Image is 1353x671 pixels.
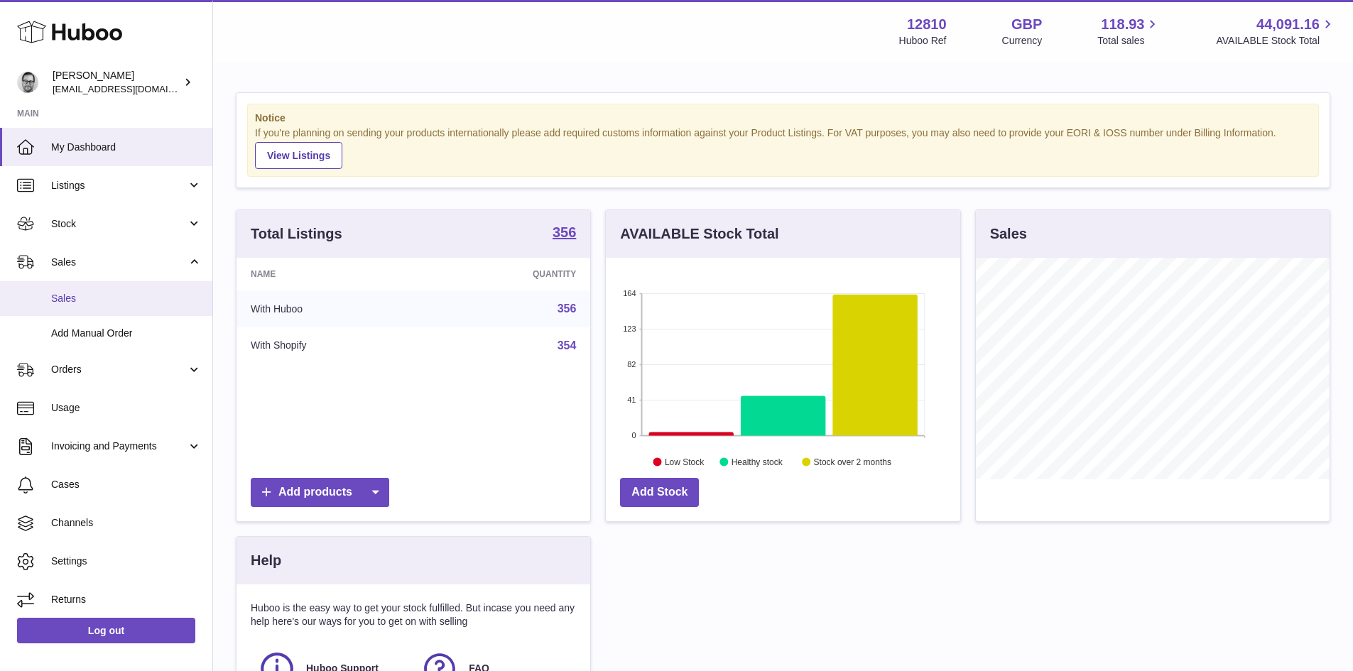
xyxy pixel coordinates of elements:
strong: 12810 [907,15,947,34]
text: 0 [632,431,636,440]
h3: Total Listings [251,224,342,244]
span: Total sales [1097,34,1161,48]
span: 118.93 [1101,15,1144,34]
text: 123 [623,324,636,333]
a: Log out [17,618,195,643]
text: Low Stock [665,457,705,467]
a: 354 [558,339,577,351]
span: Cases [51,478,202,491]
th: Quantity [428,258,591,290]
h3: Help [251,551,281,570]
h3: Sales [990,224,1027,244]
span: Channels [51,516,202,530]
a: Add Stock [620,478,699,507]
text: 164 [623,289,636,298]
span: Listings [51,179,187,192]
strong: Notice [255,111,1311,125]
span: Usage [51,401,202,415]
td: With Shopify [237,327,428,364]
strong: GBP [1011,15,1042,34]
span: Stock [51,217,187,231]
div: If you're planning on sending your products internationally please add required customs informati... [255,126,1311,169]
text: Stock over 2 months [814,457,891,467]
text: Healthy stock [732,457,783,467]
img: internalAdmin-12810@internal.huboo.com [17,72,38,93]
span: My Dashboard [51,141,202,154]
a: 356 [553,225,576,242]
text: 41 [628,395,636,404]
span: [EMAIL_ADDRESS][DOMAIN_NAME] [53,83,209,94]
a: 118.93 Total sales [1097,15,1161,48]
a: 44,091.16 AVAILABLE Stock Total [1216,15,1336,48]
span: AVAILABLE Stock Total [1216,34,1336,48]
span: Returns [51,593,202,606]
span: Sales [51,256,187,269]
span: Invoicing and Payments [51,440,187,453]
a: Add products [251,478,389,507]
a: View Listings [255,142,342,169]
span: Settings [51,555,202,568]
span: Add Manual Order [51,327,202,340]
td: With Huboo [237,290,428,327]
h3: AVAILABLE Stock Total [620,224,778,244]
span: Orders [51,363,187,376]
text: 82 [628,360,636,369]
div: Currency [1002,34,1043,48]
p: Huboo is the easy way to get your stock fulfilled. But incase you need any help here's our ways f... [251,601,576,628]
span: Sales [51,292,202,305]
a: 356 [558,302,577,315]
strong: 356 [553,225,576,239]
div: [PERSON_NAME] [53,69,180,96]
div: Huboo Ref [899,34,947,48]
span: 44,091.16 [1256,15,1320,34]
th: Name [237,258,428,290]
